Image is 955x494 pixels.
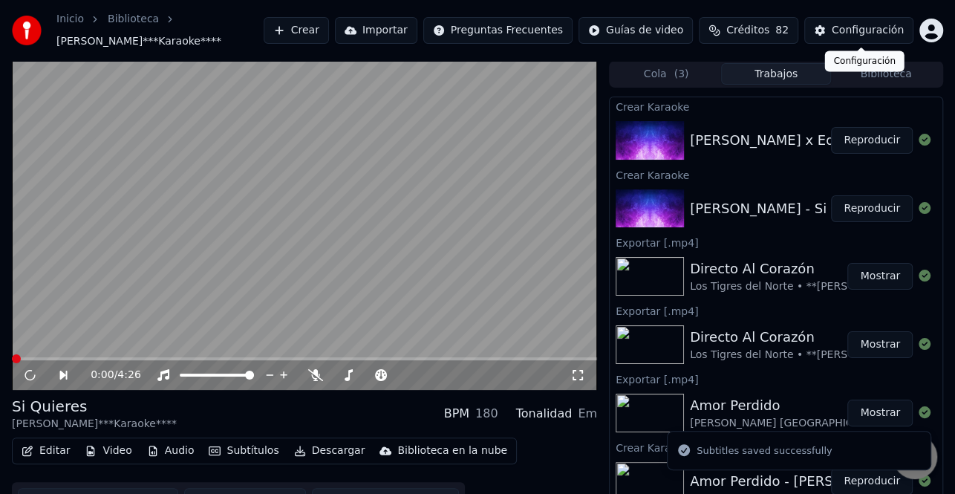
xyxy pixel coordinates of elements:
a: Biblioteca [108,12,159,27]
div: [PERSON_NAME] - Si Quieres [690,198,882,219]
div: Configuración [824,51,904,72]
button: Descargar [288,441,371,461]
span: ( 3 ) [674,67,688,82]
div: Los Tigres del Norte • **[PERSON_NAME] HN** [690,348,932,363]
span: 4:26 [117,368,140,383]
button: Reproducir [831,195,913,222]
img: youka [12,16,42,45]
button: Crear [264,17,329,44]
button: Guías de video [578,17,693,44]
button: Configuración [804,17,913,44]
button: Audio [141,441,201,461]
div: Configuración [832,23,904,38]
div: Em [578,405,597,423]
button: Video [79,441,137,461]
button: Reproducir [831,127,913,154]
div: 180 [475,405,498,423]
div: Exportar [.mp4] [610,370,942,388]
span: 82 [775,23,789,38]
button: Subtítulos [203,441,284,461]
button: Créditos82 [699,17,798,44]
button: Importar [335,17,417,44]
button: Biblioteca [831,63,941,85]
div: Crear Karaoke [610,166,942,183]
button: Trabajos [721,63,831,85]
a: Inicio [56,12,84,27]
div: Biblioteca en la nube [397,443,507,458]
button: Editar [16,441,76,461]
button: Mostrar [847,263,913,290]
span: 0:00 [91,368,114,383]
button: Cola [611,63,721,85]
div: Directo Al Corazón [690,259,932,279]
div: Crear Karaoke [610,97,942,115]
div: BPM [444,405,469,423]
div: Subtitles saved successfully [697,443,832,458]
span: Créditos [726,23,769,38]
div: Si Quieres [12,396,177,417]
div: Exportar [.mp4] [610,233,942,251]
button: Preguntas Frecuentes [423,17,573,44]
div: Crear Karaoke [610,438,942,456]
button: Mostrar [847,331,913,358]
div: / [91,368,126,383]
div: Directo Al Corazón [690,327,932,348]
div: Tonalidad [516,405,573,423]
div: Exportar [.mp4] [610,302,942,319]
button: Mostrar [847,400,913,426]
nav: breadcrumb [56,12,264,49]
div: Los Tigres del Norte • **[PERSON_NAME] HN** [690,279,932,294]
